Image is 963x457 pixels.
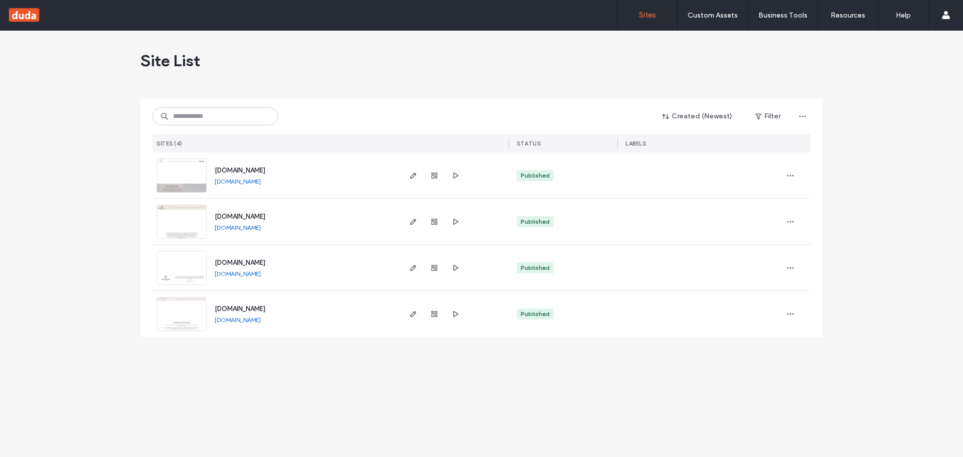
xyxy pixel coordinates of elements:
span: SITES (4) [156,140,183,147]
span: LABELS [625,140,646,147]
div: Published [521,310,550,319]
div: Published [521,263,550,272]
div: Published [521,171,550,180]
label: Help [896,11,911,20]
label: Resources [831,11,865,20]
label: Business Tools [758,11,808,20]
a: [DOMAIN_NAME] [215,224,261,231]
a: [DOMAIN_NAME] [215,178,261,185]
span: STATUS [517,140,541,147]
button: Created (Newest) [654,108,741,124]
a: [DOMAIN_NAME] [215,167,265,174]
a: [DOMAIN_NAME] [215,259,265,266]
a: [DOMAIN_NAME] [215,305,265,313]
a: [DOMAIN_NAME] [215,316,261,324]
div: Published [521,217,550,226]
label: Custom Assets [688,11,738,20]
button: Filter [745,108,790,124]
a: [DOMAIN_NAME] [215,270,261,277]
a: [DOMAIN_NAME] [215,213,265,220]
label: Sites [639,11,656,20]
span: Site List [140,51,200,71]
